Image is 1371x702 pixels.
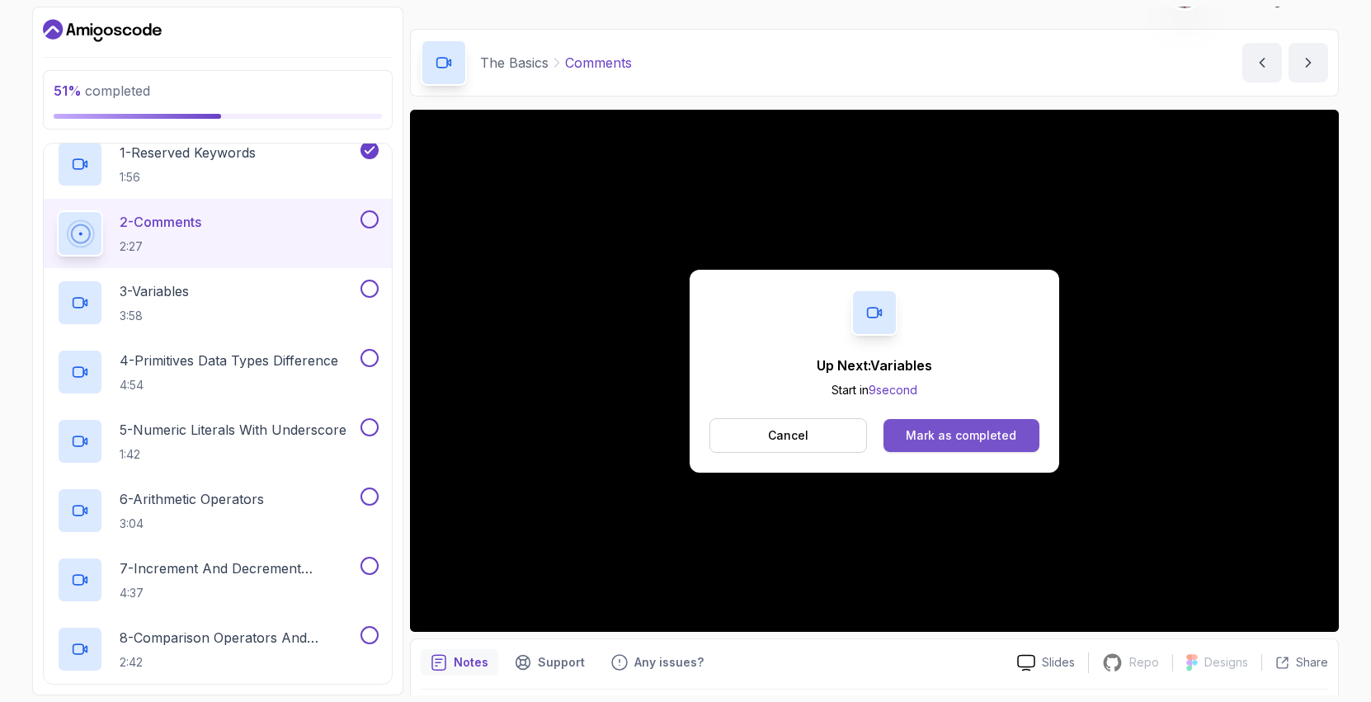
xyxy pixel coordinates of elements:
p: Up Next: Variables [817,356,932,375]
span: 51 % [54,82,82,99]
p: 7 - Increment And Decrement Operators [120,558,357,578]
button: Feedback button [601,649,714,676]
p: Repo [1129,654,1159,671]
button: Mark as completed [883,419,1039,452]
p: 4:54 [120,377,338,393]
a: Slides [1004,654,1088,671]
button: 7-Increment And Decrement Operators4:37 [57,557,379,603]
div: Mark as completed [906,427,1016,444]
p: Any issues? [634,654,704,671]
p: Slides [1042,654,1075,671]
span: completed [54,82,150,99]
p: 5 - Numeric Literals With Underscore [120,420,346,440]
p: 2:27 [120,238,201,255]
p: 4:37 [120,585,357,601]
button: 2-Comments2:27 [57,210,379,257]
button: 3-Variables3:58 [57,280,379,326]
p: 3 - Variables [120,281,189,301]
p: 2 - Comments [120,212,201,232]
p: 3:58 [120,308,189,324]
button: 4-Primitives Data Types Difference4:54 [57,349,379,395]
p: The Basics [480,53,549,73]
button: 5-Numeric Literals With Underscore1:42 [57,418,379,464]
p: Designs [1204,654,1248,671]
p: 1:56 [120,169,256,186]
p: Comments [565,53,632,73]
button: 1-Reserved Keywords1:56 [57,141,379,187]
p: Notes [454,654,488,671]
p: 6 - Arithmetic Operators [120,489,264,509]
button: Share [1261,654,1328,671]
p: 2:42 [120,654,357,671]
button: Cancel [709,418,867,453]
p: 8 - Comparison Operators and Booleans [120,628,357,648]
p: 1:42 [120,446,346,463]
p: Cancel [768,427,808,444]
button: notes button [421,649,498,676]
iframe: To enrich screen reader interactions, please activate Accessibility in Grammarly extension settings [410,110,1339,632]
p: 4 - Primitives Data Types Difference [120,351,338,370]
button: Support button [505,649,595,676]
button: previous content [1242,43,1282,82]
p: Share [1296,654,1328,671]
p: 1 - Reserved Keywords [120,143,256,163]
p: Support [538,654,585,671]
span: 9 second [869,383,917,397]
p: 3:04 [120,516,264,532]
button: 8-Comparison Operators and Booleans2:42 [57,626,379,672]
a: Dashboard [43,17,162,44]
p: Start in [817,382,932,398]
button: 6-Arithmetic Operators3:04 [57,488,379,534]
button: next content [1289,43,1328,82]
